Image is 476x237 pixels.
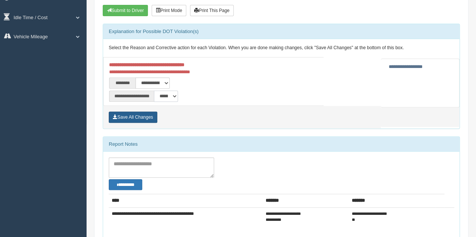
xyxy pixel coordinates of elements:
div: Explanation for Possible DOT Violation(s) [103,24,459,39]
div: Report Notes [103,137,459,152]
button: Submit To Driver [103,5,148,16]
button: Change Filter Options [109,179,142,190]
button: Print This Page [190,5,234,16]
button: Print Mode [152,5,186,16]
div: Select the Reason and Corrective action for each Violation. When you are done making changes, cli... [103,39,459,57]
button: Save [109,112,157,123]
